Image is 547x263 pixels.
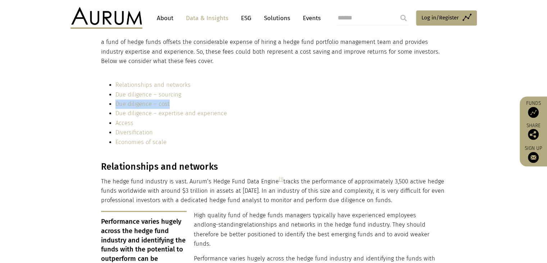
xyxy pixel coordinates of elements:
p: High quality fund of hedge funds managers typically have experienced employees and relationships ... [101,211,445,249]
a: Access [115,120,133,126]
a: Data & Insights [182,12,232,25]
a: Events [299,12,321,25]
a: Economies of scale [115,139,167,146]
a: [1] [279,177,283,182]
img: Access Funds [528,107,539,118]
a: Sign up [523,145,543,163]
img: Sign up to our newsletter [528,152,539,163]
a: Solutions [260,12,294,25]
img: Share this post [528,129,539,140]
a: Log in/Register [416,10,477,26]
a: Funds [523,100,543,118]
span: long-standing [204,221,242,228]
a: Relationships and networks [115,81,191,88]
input: Submit [396,11,411,25]
p: The hedge fund industry is vast. Aurum’s Hedge Fund Data Engine tracks the performance of approxi... [101,177,445,205]
a: Due diligence – expertise and experience [115,110,227,117]
a: Diversification [115,129,153,136]
div: Share [523,123,543,140]
span: Log in/Register [421,13,459,22]
h3: Relationships and networks [101,161,445,172]
a: ESG [237,12,255,25]
a: Due diligence – cost [115,101,170,107]
a: About [153,12,177,25]
p: It is widely recognised that hedge funds themselves do not represent a investment option and of c... [101,18,445,66]
img: Aurum [70,7,142,29]
a: Due diligence – sourcing [115,91,181,98]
